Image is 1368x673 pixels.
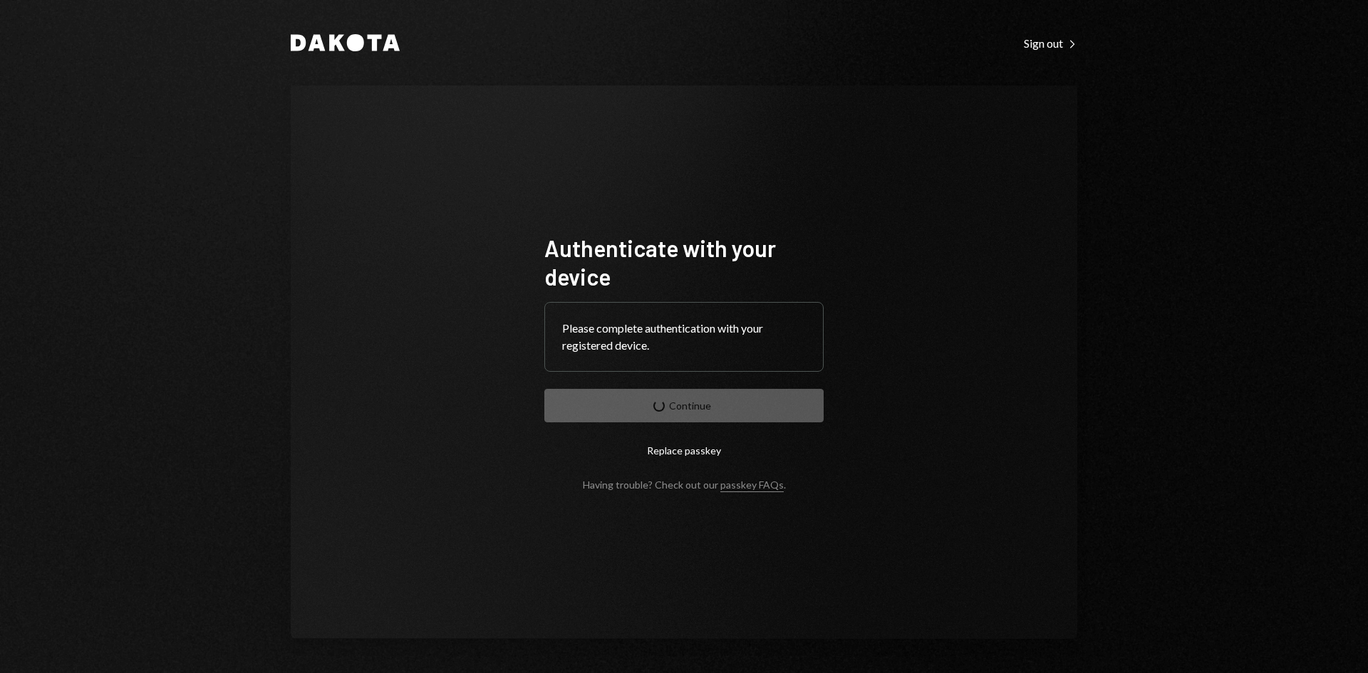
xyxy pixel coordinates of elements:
[562,320,806,354] div: Please complete authentication with your registered device.
[1024,36,1077,51] div: Sign out
[544,434,824,467] button: Replace passkey
[544,234,824,291] h1: Authenticate with your device
[583,479,786,491] div: Having trouble? Check out our .
[1024,35,1077,51] a: Sign out
[720,479,784,492] a: passkey FAQs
